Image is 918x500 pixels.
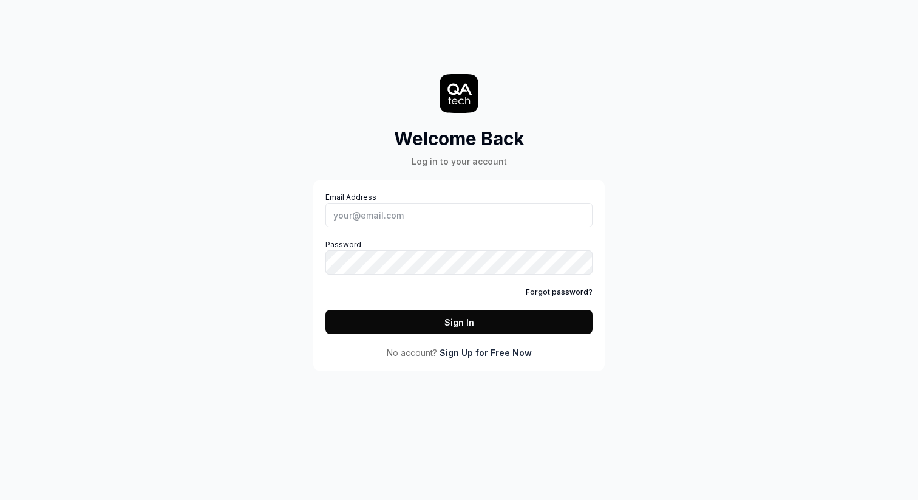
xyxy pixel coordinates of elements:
[325,192,593,227] label: Email Address
[325,203,593,227] input: Email Address
[325,310,593,334] button: Sign In
[526,287,593,298] a: Forgot password?
[440,346,532,359] a: Sign Up for Free Now
[394,125,525,152] h2: Welcome Back
[325,239,593,275] label: Password
[387,346,437,359] span: No account?
[325,250,593,275] input: Password
[394,155,525,168] div: Log in to your account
